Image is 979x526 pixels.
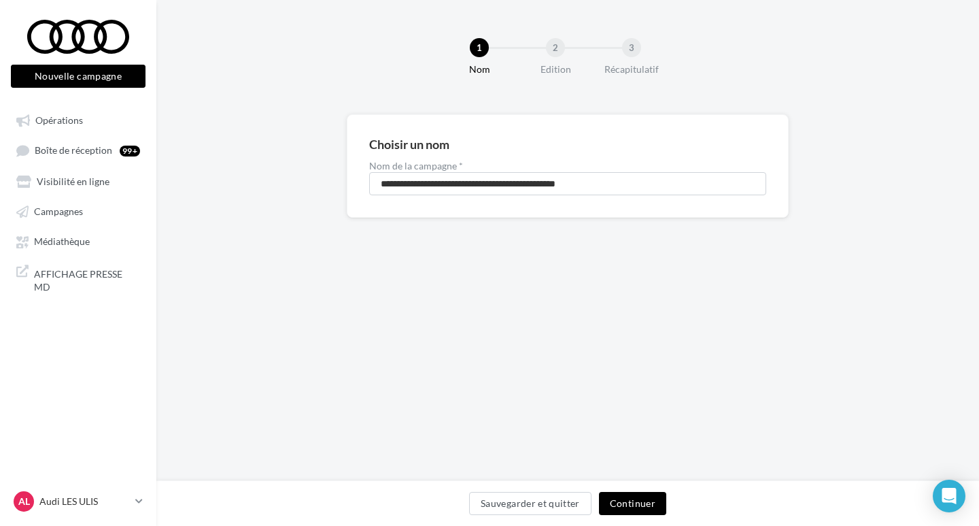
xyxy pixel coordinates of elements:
a: Médiathèque [8,229,148,253]
p: Audi LES ULIS [39,495,130,508]
span: Campagnes [34,206,83,217]
div: 99+ [120,146,140,157]
a: Boîte de réception99+ [8,137,148,163]
div: 3 [622,38,641,57]
span: AL [18,495,30,508]
span: Médiathèque [34,236,90,248]
button: Nouvelle campagne [11,65,145,88]
a: Opérations [8,108,148,132]
a: AFFICHAGE PRESSE MD [8,259,148,299]
a: AL Audi LES ULIS [11,489,145,514]
div: 2 [546,38,565,57]
span: Opérations [35,114,83,126]
div: Récapitulatif [588,63,675,76]
div: Open Intercom Messenger [933,480,965,512]
button: Continuer [599,492,666,515]
label: Nom de la campagne * [369,161,766,171]
a: Visibilité en ligne [8,169,148,193]
span: Visibilité en ligne [37,176,109,187]
span: AFFICHAGE PRESSE MD [34,265,140,294]
button: Sauvegarder et quitter [469,492,591,515]
a: Campagnes [8,199,148,223]
span: Boîte de réception [35,145,112,157]
div: Nom [436,63,523,76]
div: Edition [512,63,599,76]
div: Choisir un nom [369,138,449,150]
div: 1 [470,38,489,57]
